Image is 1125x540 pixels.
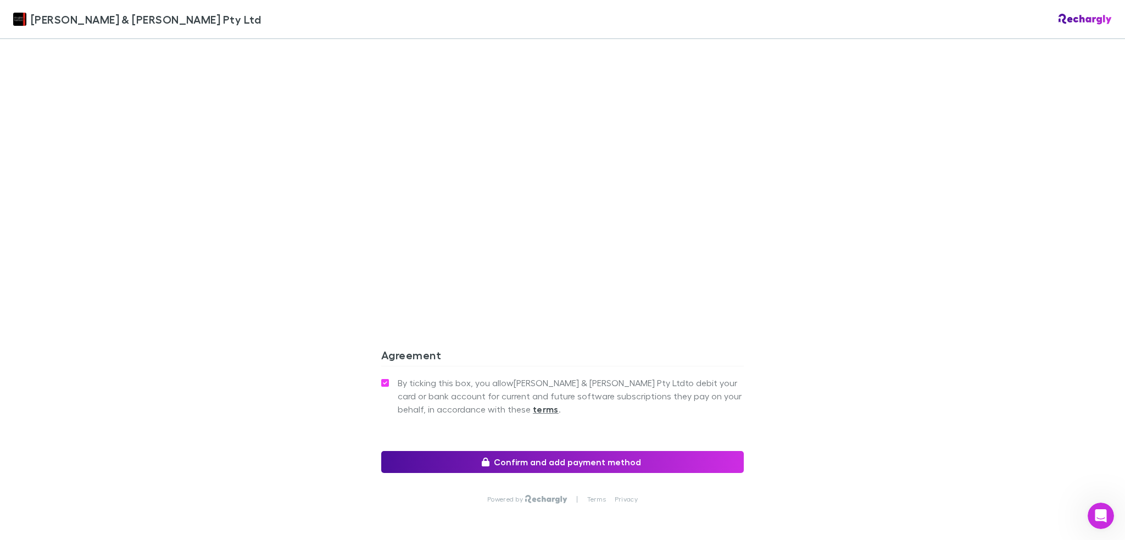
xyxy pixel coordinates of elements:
[587,495,606,504] a: Terms
[398,376,744,416] span: By ticking this box, you allow [PERSON_NAME] & [PERSON_NAME] Pty Ltd to debit your card or bank a...
[1059,14,1112,25] img: Rechargly Logo
[533,404,559,415] strong: terms
[13,13,26,26] img: Douglas & Harrison Pty Ltd's Logo
[1088,503,1114,529] iframe: Intercom live chat
[379,46,746,298] iframe: Secure address input frame
[31,11,261,27] span: [PERSON_NAME] & [PERSON_NAME] Pty Ltd
[576,495,578,504] p: |
[381,348,744,366] h3: Agreement
[487,495,525,504] p: Powered by
[615,495,638,504] a: Privacy
[525,495,567,504] img: Rechargly Logo
[381,451,744,473] button: Confirm and add payment method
